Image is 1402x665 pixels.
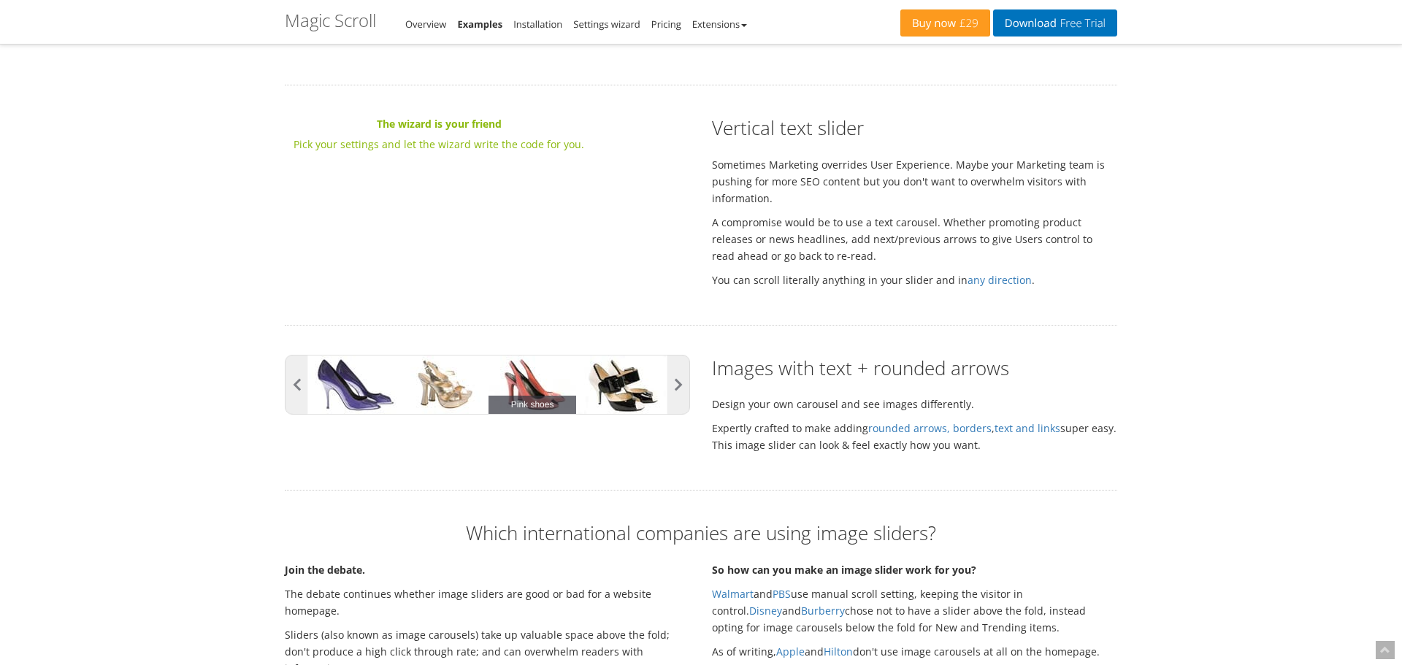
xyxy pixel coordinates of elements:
a: Settings wizard [573,18,640,31]
a: any direction [968,273,1032,287]
a: text and links [995,421,1060,435]
a: Disney [749,604,782,618]
p: As of writing, and don't use image carousels at all on the homepage. [712,643,1117,660]
h2: Vertical text slider [712,115,1117,141]
a: rounded arrows, borders [868,421,992,435]
span: Free Trial [1057,18,1106,29]
strong: So how can you make an image slider work for you? [712,563,976,577]
p: The debate continues whether image sliders are good or bad for a website homepage. [285,585,690,619]
strong: Join the debate. [285,563,365,577]
a: Walmart [712,587,754,601]
a: Burberry [801,604,845,618]
p: You can scroll literally anything in your slider and in . [712,272,1117,288]
span: Pink shoes [489,396,576,413]
p: Design your own carousel and see images differently. [712,396,1117,412]
a: The wizard is your friendPick your settings and let the wizard write the code for you. [285,115,593,152]
p: and use manual scroll setting, keeping the visitor in control. and chose not to have a slider abo... [712,585,1117,636]
strong: The wizard is your friend [291,118,587,130]
p: A compromise would be to use a text carousel. Whether promoting product releases or news headline... [712,214,1117,264]
a: Installation [513,18,562,31]
a: PBS [773,587,791,601]
p: Sometimes Marketing overrides User Experience. Maybe your Marketing team is pushing for more SEO ... [712,156,1117,207]
a: Buy now£29 [900,9,990,36]
a: Pricing [651,18,681,31]
a: Examples [457,18,502,31]
span: £29 [956,18,978,29]
a: Extensions [692,18,747,31]
a: Overview [405,18,446,31]
a: Apple [776,645,805,658]
h2: Which international companies are using image sliders? [285,520,1117,546]
a: Hilton [824,645,853,658]
h2: Images with text + rounded arrows [712,355,1117,381]
p: Expertly crafted to make adding , super easy. This image slider can look & feel exactly how you w... [712,420,1117,453]
a: DownloadFree Trial [993,9,1117,36]
h1: Magic Scroll [285,11,376,30]
a: Pink shoes [489,355,576,414]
